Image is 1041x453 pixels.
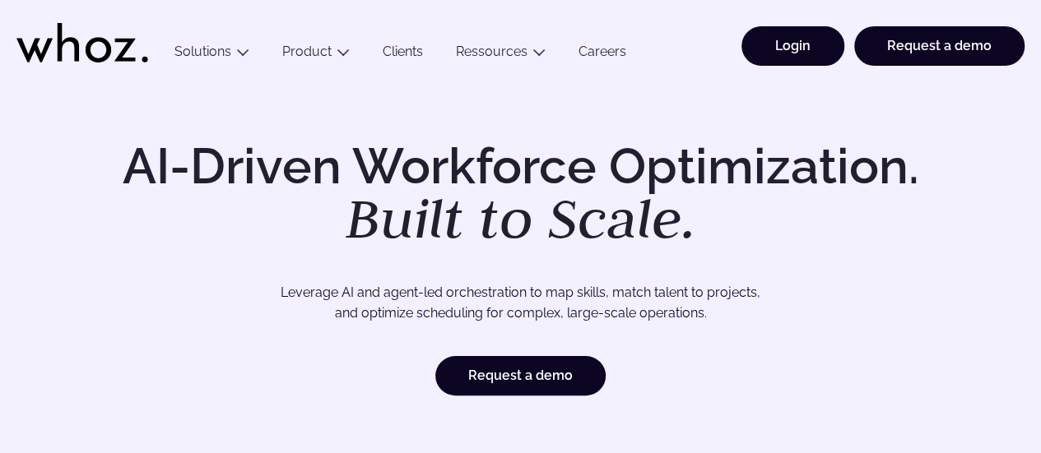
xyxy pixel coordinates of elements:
button: Product [266,44,366,66]
a: Careers [562,44,643,66]
iframe: Chatbot [932,344,1018,430]
em: Built to Scale. [346,182,696,254]
a: Clients [366,44,439,66]
h1: AI-Driven Workforce Optimization. [100,141,942,247]
a: Login [741,26,844,66]
a: Request a demo [435,356,606,395]
button: Solutions [158,44,266,66]
p: Leverage AI and agent-led orchestration to map skills, match talent to projects, and optimize sch... [81,282,960,324]
a: Product [282,44,332,59]
a: Request a demo [854,26,1025,66]
a: Ressources [456,44,527,59]
button: Ressources [439,44,562,66]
